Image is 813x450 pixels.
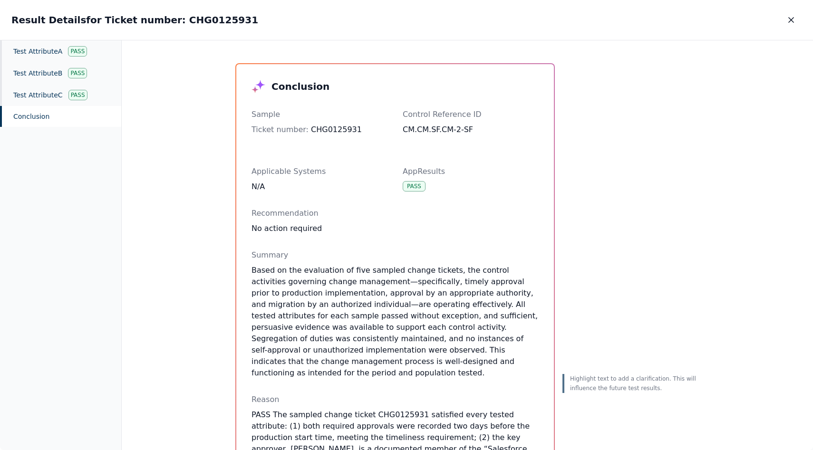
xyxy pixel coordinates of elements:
[403,181,426,191] div: Pass
[252,166,387,177] p: Applicable Systems
[11,13,258,27] h2: Result Details for Ticket number: CHG0125931
[403,166,539,177] p: AppResults
[252,208,539,219] p: Recommendation
[252,265,539,379] p: Based on the evaluation of five sampled change tickets, the control activities governing change m...
[403,109,539,120] p: Control Reference ID
[252,223,539,234] div: No action required
[252,125,309,134] span: Ticket number :
[68,46,87,57] div: Pass
[68,90,87,100] div: Pass
[570,374,699,393] p: Highlight text to add a clarification. This will influence the future test results.
[68,68,87,78] div: Pass
[252,124,387,135] div: CHG0125931
[252,249,539,261] p: Summary
[252,394,539,405] p: Reason
[252,109,387,120] p: Sample
[252,181,387,192] div: N/A
[271,80,329,93] h3: Conclusion
[403,124,539,135] div: CM.CM.SF.CM-2-SF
